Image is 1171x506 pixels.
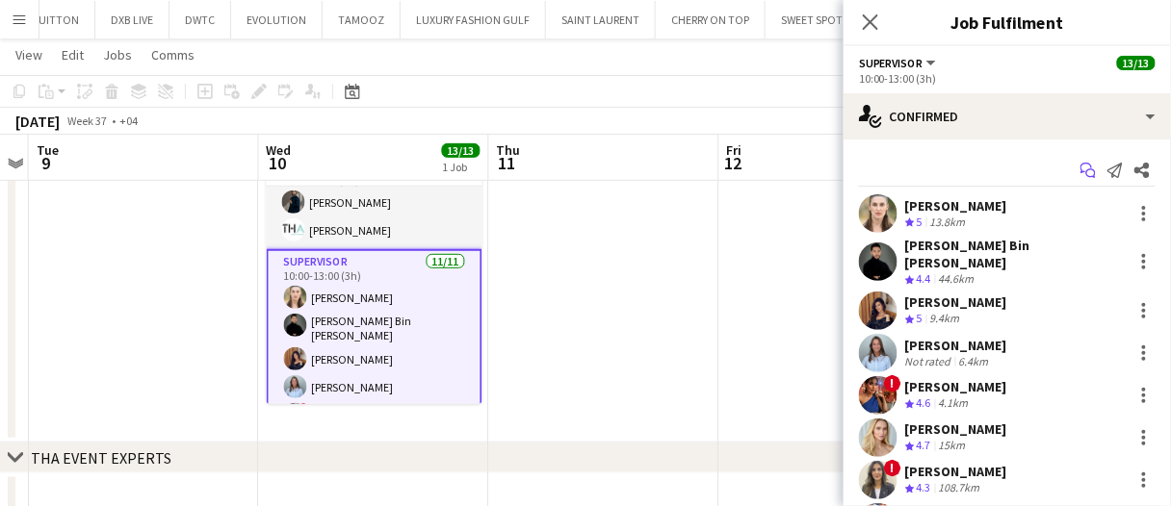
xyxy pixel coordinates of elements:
span: Wed [267,141,292,159]
span: Supervisor [859,56,924,70]
div: [PERSON_NAME] [905,378,1007,395]
div: [PERSON_NAME] Bin [PERSON_NAME] [905,237,1125,271]
div: 13.8km [926,215,970,231]
span: ! [884,375,901,392]
span: Week 37 [64,114,112,128]
div: +04 [119,114,138,128]
div: [DATE] [15,112,60,131]
button: EVOLUTION [231,1,323,38]
button: DXB LIVE [95,1,169,38]
span: Thu [497,141,521,159]
a: Jobs [95,42,140,67]
button: Supervisor [859,56,939,70]
div: THA EVENT EXPERTS [31,448,171,468]
div: 15km [935,438,970,454]
span: 4.6 [917,395,931,410]
span: Jobs [103,46,132,63]
div: [PERSON_NAME] [905,463,1007,480]
div: 108.7km [935,480,984,496]
span: 13/13 [442,143,481,158]
span: 4.7 [917,438,931,452]
button: TAMOOZ [323,1,401,38]
span: View [15,46,42,63]
button: SWEET SPOT [766,1,859,38]
span: 13/13 [1117,56,1156,70]
div: [PERSON_NAME] [905,337,1007,354]
div: 1 Job [443,160,480,174]
span: Edit [62,46,84,63]
app-card-role: Internal2/210:00-13:00 (3h)[PERSON_NAME][PERSON_NAME] [267,156,482,249]
div: Not rated [905,354,955,368]
a: Comms [143,42,202,67]
div: 6.4km [955,354,993,368]
div: 44.6km [935,271,978,288]
div: Confirmed [844,93,1171,139]
div: 10:00-13:00 (3h) [859,71,1156,86]
a: Edit [54,42,91,67]
div: [PERSON_NAME] [905,420,1007,438]
span: Fri [727,141,742,159]
button: DWTC [169,1,231,38]
div: [PERSON_NAME] [905,293,1007,311]
span: ! [299,403,310,415]
span: 4.4 [917,271,931,286]
span: Comms [151,46,195,63]
button: LUXURY FASHION GULF [401,1,546,38]
div: 9.4km [926,311,964,327]
span: 10 [264,152,292,174]
span: 4.3 [917,480,931,494]
app-job-card: 10:00-13:00 (3h)13/13THA Supervisor Training DAY THA Office2 RolesInternal2/210:00-13:00 (3h)[PER... [267,119,482,404]
span: 12 [724,152,742,174]
h3: Job Fulfilment [844,10,1171,35]
span: 9 [34,152,59,174]
button: CHERRY ON TOP [656,1,766,38]
div: 4.1km [935,395,973,412]
span: 11 [494,152,521,174]
span: ! [884,460,901,477]
span: 5 [917,215,923,229]
a: View [8,42,50,67]
div: [PERSON_NAME] [905,197,1007,215]
span: 5 [917,311,923,325]
button: SAINT LAURENT [546,1,656,38]
span: Tue [37,141,59,159]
